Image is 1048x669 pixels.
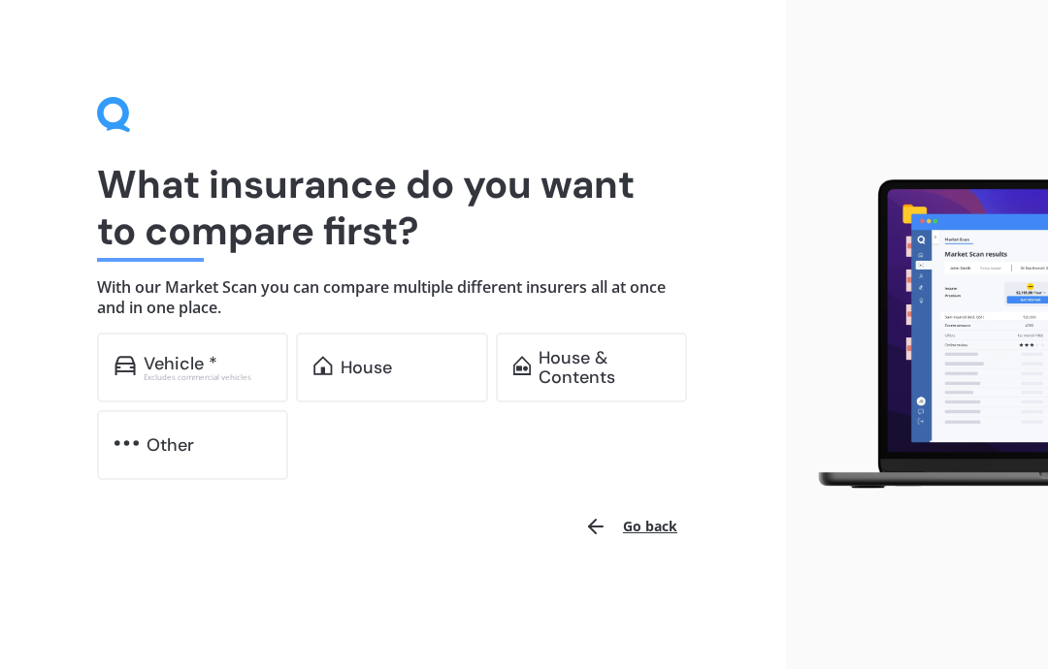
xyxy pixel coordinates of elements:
img: other.81dba5aafe580aa69f38.svg [115,433,139,453]
img: home-and-contents.b802091223b8502ef2dd.svg [513,356,532,375]
h1: What insurance do you want to compare first? [97,161,689,254]
div: Vehicle * [144,354,217,373]
div: House & Contents [539,348,669,387]
img: laptop.webp [802,173,1048,495]
img: car.f15378c7a67c060ca3f3.svg [115,356,136,375]
img: home.91c183c226a05b4dc763.svg [313,356,332,375]
h4: With our Market Scan you can compare multiple different insurers all at once and in one place. [97,277,689,317]
div: Excludes commercial vehicles [144,373,272,381]
div: House [341,358,392,377]
div: Other [147,435,194,455]
button: Go back [573,503,689,550]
